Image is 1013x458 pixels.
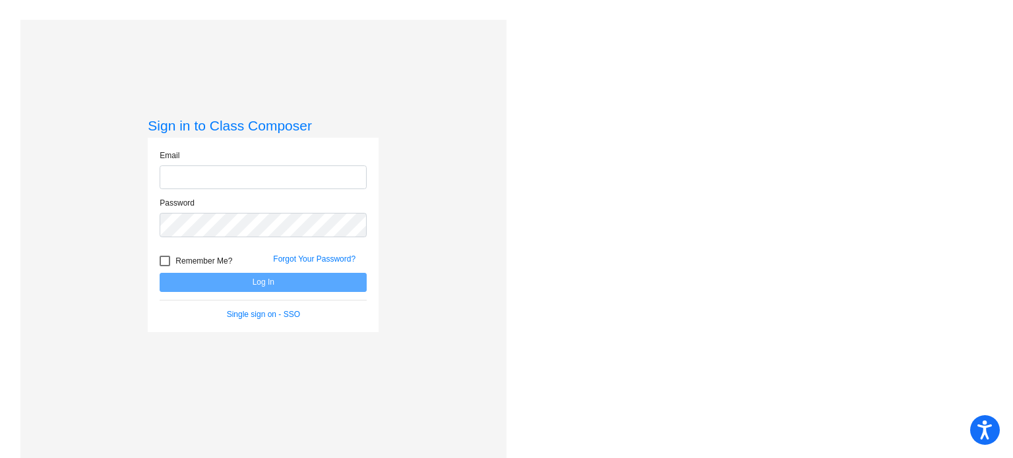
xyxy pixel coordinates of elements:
[148,117,379,134] h3: Sign in to Class Composer
[160,197,195,209] label: Password
[273,254,355,264] a: Forgot Your Password?
[160,273,367,292] button: Log In
[160,150,179,161] label: Email
[227,310,300,319] a: Single sign on - SSO
[175,253,232,269] span: Remember Me?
